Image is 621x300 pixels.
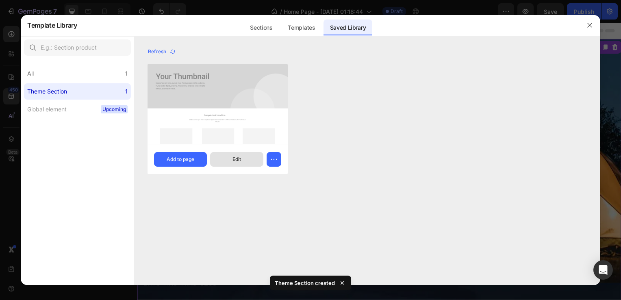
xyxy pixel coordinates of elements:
[20,210,82,220] div: Explore our collection
[275,279,335,287] p: Theme Section created
[7,204,95,226] button: Explore our collection
[27,69,34,78] div: All
[125,69,128,78] div: 1
[7,118,237,165] p: 50% OFF
[27,104,67,114] div: Global element
[154,152,207,167] button: Add to page
[35,76,178,91] p: tents clearance sale
[7,239,23,258] div: 00
[63,258,80,267] p: Secs
[44,239,60,258] div: 10
[148,64,288,144] img: Placeholder.png
[63,239,80,258] div: 36
[324,20,373,36] div: Saved Library
[7,172,237,187] p: Your favorite tent, on your budget
[34,76,178,92] div: Rich Text Editor. Editing area: main
[26,239,41,258] div: 09
[210,152,263,167] button: Edit
[7,98,237,117] p: up to
[27,87,67,96] div: Theme Section
[24,39,131,56] input: E.g.: Section product
[281,20,321,36] div: Templates
[44,258,60,267] p: Mins
[27,15,77,36] h2: Template Library
[26,258,41,267] p: Hrs
[7,258,23,267] p: Days
[101,105,128,113] span: Upcoming
[148,46,176,57] button: Refresh
[148,48,176,55] div: Refresh
[232,156,241,163] div: Edit
[243,20,279,36] div: Sections
[593,260,613,280] div: Open Intercom Messenger
[402,21,465,28] div: Section - [DATE] 01:21:54
[125,87,128,96] div: 1
[167,156,194,163] div: Add to page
